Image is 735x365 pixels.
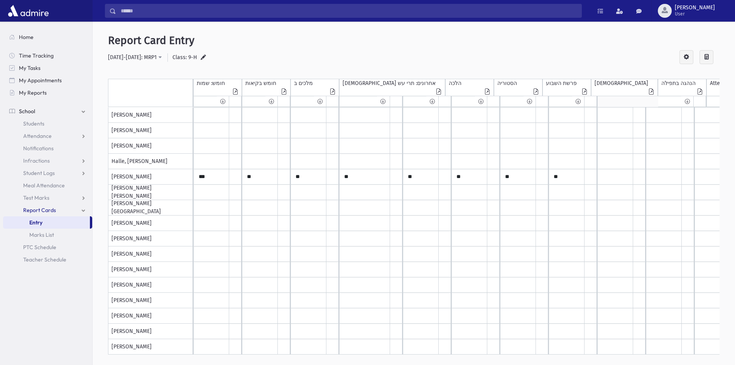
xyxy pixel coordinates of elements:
[108,277,193,293] div: [PERSON_NAME]
[19,52,54,59] span: Time Tracking
[3,216,90,229] a: Entry
[23,145,54,152] span: Notifications
[694,87,706,96] div: Comment
[108,138,193,154] div: [PERSON_NAME]
[326,87,339,96] div: Comment
[229,87,242,96] div: Comment
[679,50,693,64] div: Configure
[23,157,50,164] span: Infractions
[3,179,92,192] a: Meal Attendance
[108,246,193,262] div: [PERSON_NAME]
[116,4,581,18] input: Search
[530,87,542,96] div: Comment
[108,308,193,324] div: [PERSON_NAME]
[172,53,197,61] label: Class: 9-H
[23,207,56,214] span: Report Cards
[449,79,461,87] div: הלכה
[19,77,62,84] span: My Appointments
[108,34,720,47] h5: Report Card Entry
[481,87,493,96] div: Comment
[3,253,92,266] a: Teacher Schedule
[23,132,52,139] span: Attendance
[108,169,193,185] div: [PERSON_NAME]
[497,79,517,87] div: הסטוריה
[108,53,157,61] div: [DATE]-[DATE]: MRP1
[19,34,34,41] span: Home
[19,89,47,96] span: My Reports
[108,123,193,138] div: [PERSON_NAME]
[3,154,92,167] a: Infractions
[29,219,42,226] span: Entry
[595,79,648,87] div: [DEMOGRAPHIC_DATA]
[108,200,193,216] div: [PERSON_NAME][GEOGRAPHIC_DATA]
[19,65,41,71] span: My Tasks
[23,182,65,189] span: Meal Attendance
[3,241,92,253] a: PTC Schedule
[546,79,577,87] div: פרשת השבוע
[700,50,713,64] div: Calculate Averages
[23,244,56,251] span: PTC Schedule
[675,5,715,11] span: [PERSON_NAME]
[108,339,193,355] div: [PERSON_NAME]
[3,87,92,99] a: My Reports
[23,170,55,177] span: Student Logs
[3,167,92,179] a: Student Logs
[23,194,49,201] span: Test Marks
[294,79,313,87] div: מלכים ב
[108,185,193,200] div: [PERSON_NAME] [PERSON_NAME]
[108,231,193,246] div: [PERSON_NAME]
[108,262,193,277] div: [PERSON_NAME]
[433,87,445,96] div: Comment
[645,87,657,96] div: Comment
[3,31,92,43] a: Home
[108,293,193,308] div: [PERSON_NAME]
[3,192,92,204] a: Test Marks
[3,229,92,241] a: Marks List
[661,79,696,87] div: הנהגה בתפילה
[6,3,51,19] img: AdmirePro
[19,108,35,115] span: School
[23,256,66,263] span: Teacher Schedule
[3,105,92,117] a: School
[675,11,715,17] span: User
[578,87,591,96] div: Comment
[3,117,92,130] a: Students
[108,50,167,64] button: 2025-2026: MRP1
[3,49,92,62] a: Time Tracking
[3,204,92,216] a: Report Cards
[29,231,54,238] span: Marks List
[23,120,44,127] span: Students
[3,74,92,87] a: My Appointments
[343,79,436,87] div: [DEMOGRAPHIC_DATA] אחרונים: תרי עש
[3,142,92,154] a: Notifications
[3,62,92,74] a: My Tasks
[245,79,276,87] div: חומש בקיאות
[108,107,193,123] div: [PERSON_NAME]
[278,87,290,96] div: Comment
[3,130,92,142] a: Attendance
[108,324,193,339] div: [PERSON_NAME]
[108,154,193,169] div: Halle, [PERSON_NAME]
[108,216,193,231] div: [PERSON_NAME]
[197,79,225,87] div: חומש: שמות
